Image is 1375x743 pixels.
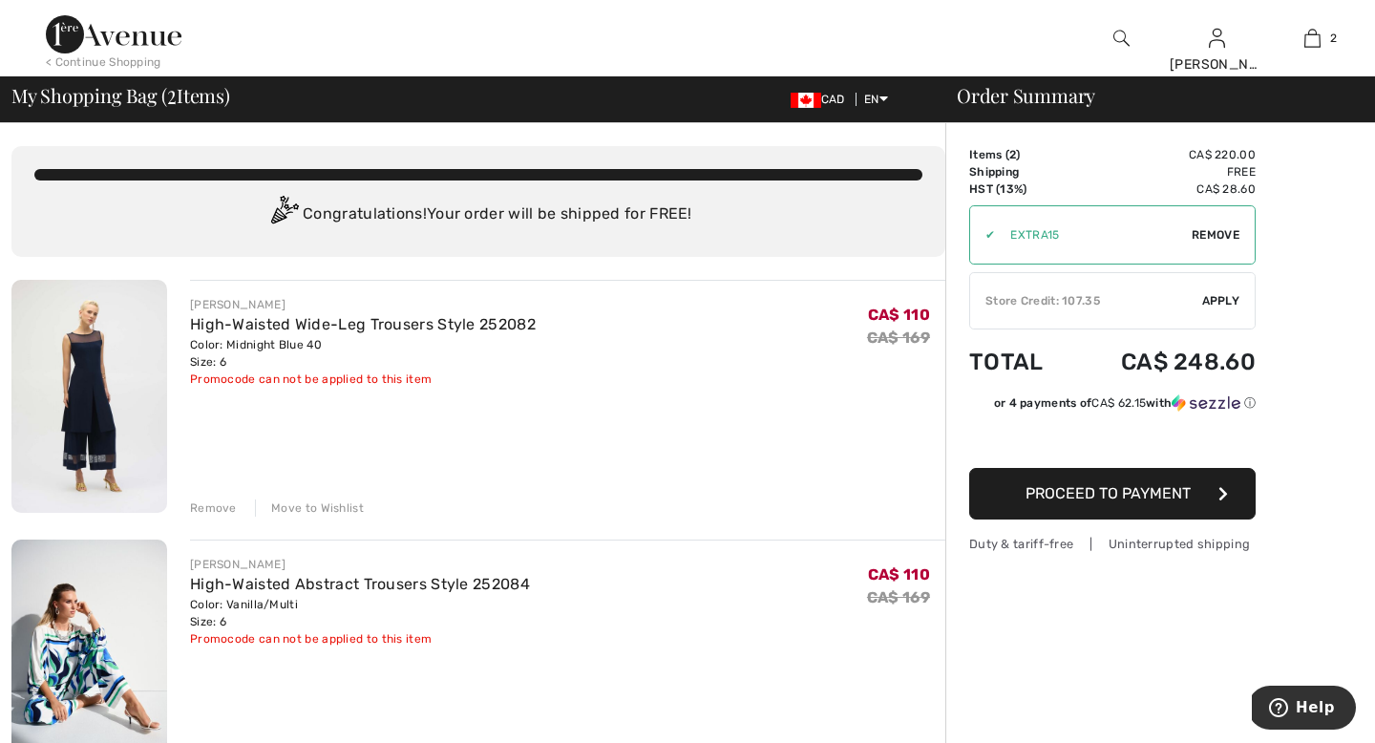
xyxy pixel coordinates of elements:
[34,196,922,234] div: Congratulations! Your order will be shipped for FREE!
[11,86,230,105] span: My Shopping Bag ( Items)
[1304,27,1321,50] img: My Bag
[1091,396,1146,410] span: CA$ 62.15
[167,81,177,106] span: 2
[970,292,1202,309] div: Store Credit: 107.35
[190,336,536,371] div: Color: Midnight Blue 40 Size: 6
[867,588,930,606] s: CA$ 169
[791,93,853,106] span: CAD
[190,315,536,333] a: High-Waisted Wide-Leg Trousers Style 252082
[969,163,1070,180] td: Shipping
[934,86,1364,105] div: Order Summary
[1265,27,1359,50] a: 2
[1113,27,1130,50] img: search the website
[969,180,1070,198] td: HST (13%)
[1192,226,1239,244] span: Remove
[1070,329,1256,394] td: CA$ 248.60
[969,535,1256,553] div: Duty & tariff-free | Uninterrupted shipping
[1209,29,1225,47] a: Sign In
[970,226,995,244] div: ✔
[969,418,1256,461] iframe: PayPal-paypal
[867,329,930,347] s: CA$ 169
[190,575,530,593] a: High-Waisted Abstract Trousers Style 252084
[1172,394,1240,412] img: Sezzle
[1070,146,1256,163] td: CA$ 220.00
[1252,686,1356,733] iframe: Opens a widget where you can find more information
[969,329,1070,394] td: Total
[264,196,303,234] img: Congratulation2.svg
[868,306,930,324] span: CA$ 110
[190,630,530,647] div: Promocode can not be applied to this item
[46,53,161,71] div: < Continue Shopping
[1026,484,1191,502] span: Proceed to Payment
[868,565,930,584] span: CA$ 110
[190,556,530,573] div: [PERSON_NAME]
[1009,148,1016,161] span: 2
[969,394,1256,418] div: or 4 payments ofCA$ 62.15withSezzle Click to learn more about Sezzle
[969,146,1070,163] td: Items ( )
[190,371,536,388] div: Promocode can not be applied to this item
[255,499,364,517] div: Move to Wishlist
[864,93,888,106] span: EN
[969,468,1256,520] button: Proceed to Payment
[995,206,1192,264] input: Promo code
[11,280,167,513] img: High-Waisted Wide-Leg Trousers Style 252082
[1070,180,1256,198] td: CA$ 28.60
[1170,54,1263,74] div: [PERSON_NAME]
[1070,163,1256,180] td: Free
[994,394,1256,412] div: or 4 payments of with
[46,15,181,53] img: 1ère Avenue
[791,93,821,108] img: Canadian Dollar
[1209,27,1225,50] img: My Info
[1202,292,1240,309] span: Apply
[190,296,536,313] div: [PERSON_NAME]
[1330,30,1337,47] span: 2
[190,499,237,517] div: Remove
[190,596,530,630] div: Color: Vanilla/Multi Size: 6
